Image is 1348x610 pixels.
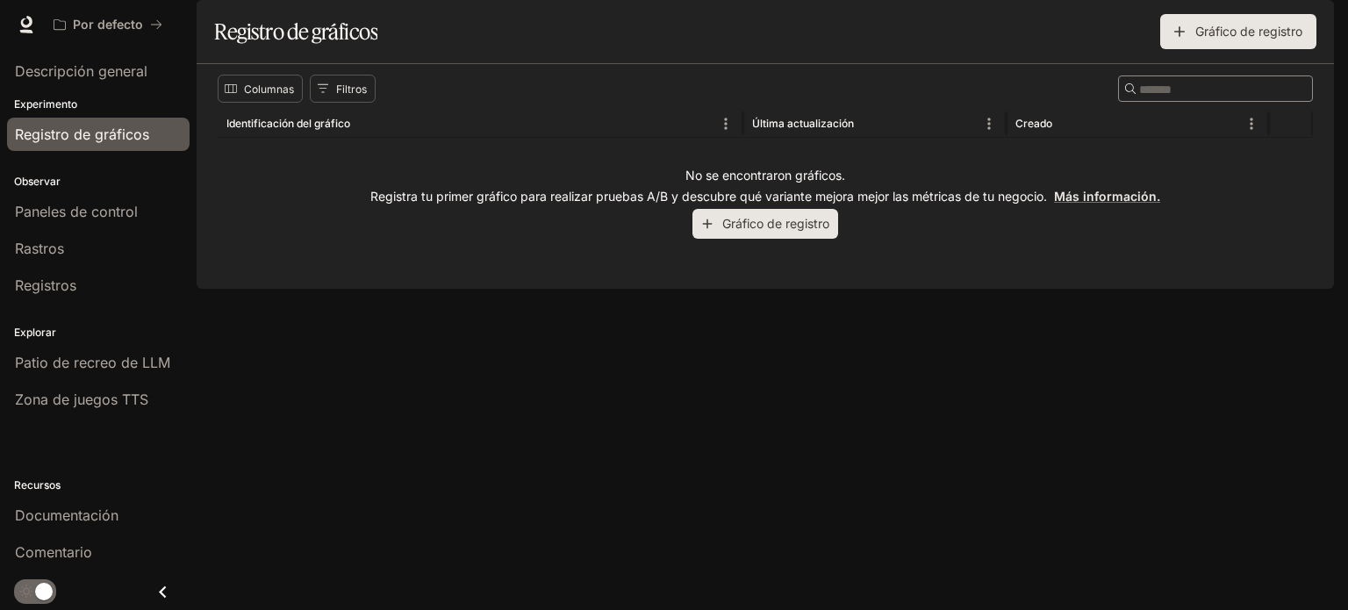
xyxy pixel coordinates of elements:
[370,189,1047,204] font: Registra tu primer gráfico para realizar pruebas A/B y descubre qué variante mejora mejor las mét...
[1118,75,1313,102] div: Buscar
[352,111,378,137] button: Clasificar
[73,17,143,32] font: Por defecto
[46,7,170,42] button: Todos los espacios de trabajo
[214,18,377,45] font: Registro de gráficos
[1054,111,1080,137] button: Clasificar
[244,83,294,96] font: Columnas
[1160,14,1316,49] button: Gráfico de registro
[310,75,376,103] button: Mostrar filtros
[685,168,845,183] font: No se encontraron gráficos.
[1238,111,1265,137] button: Menú
[1195,24,1302,39] font: Gráfico de registro
[336,83,367,96] font: Filtros
[752,117,854,130] font: Última actualización
[713,111,739,137] button: Menú
[1054,189,1160,204] a: Más información.
[976,111,1002,137] button: Menú
[218,75,303,103] button: Seleccionar columnas
[692,209,838,238] button: Gráfico de registro
[1015,117,1052,130] font: Creado
[856,111,882,137] button: Clasificar
[722,216,829,231] font: Gráfico de registro
[226,117,350,130] font: Identificación del gráfico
